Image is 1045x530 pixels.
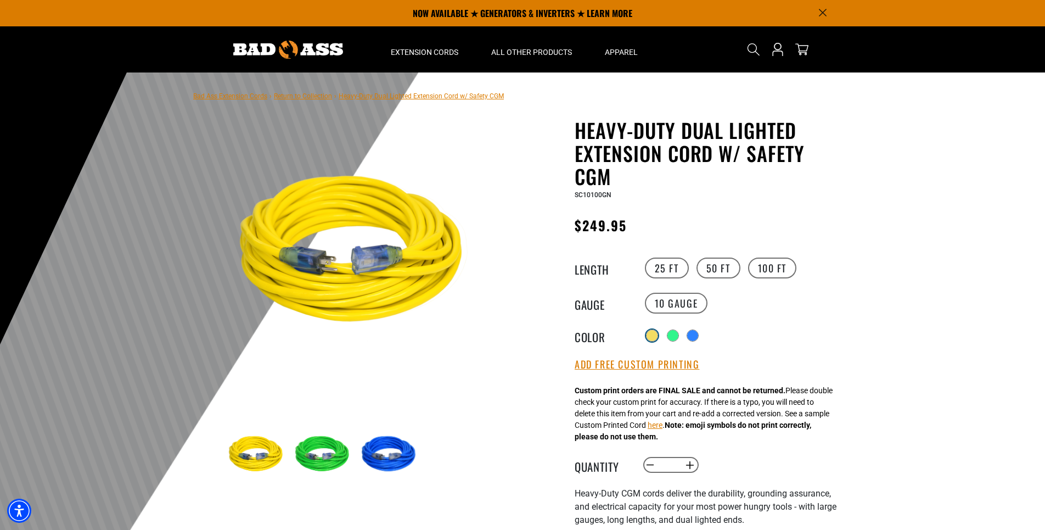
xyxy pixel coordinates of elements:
legend: Gauge [575,296,630,310]
label: Quantity [575,458,630,472]
span: › [334,92,336,100]
label: 25 FT [645,258,689,278]
span: $249.95 [575,215,627,235]
img: green [292,423,356,487]
legend: Color [575,328,630,343]
button: Add Free Custom Printing [575,359,699,371]
span: Heavy-Duty CGM cords deliver the durability, grounding assurance, and electrical capacity for you... [575,488,836,525]
span: SC10100GN [575,191,611,199]
a: Open this option [769,26,786,72]
nav: breadcrumbs [193,89,504,102]
div: Please double check your custom print for accuracy. If there is a typo, you will need to delete t... [575,385,833,443]
label: 10 Gauge [645,293,708,314]
h1: Heavy-Duty Dual Lighted Extension Cord w/ Safety CGM [575,119,844,188]
summary: Extension Cords [374,26,475,72]
a: cart [793,43,811,56]
img: Bad Ass Extension Cords [233,41,343,59]
summary: All Other Products [475,26,588,72]
a: Return to Collection [274,92,332,100]
span: Extension Cords [391,47,458,57]
span: Heavy-Duty Dual Lighted Extension Cord w/ Safety CGM [339,92,504,100]
label: 50 FT [696,258,740,278]
span: Apparel [605,47,638,57]
legend: Length [575,261,630,275]
strong: Custom print orders are FINAL SALE and cannot be returned. [575,386,785,395]
button: here [648,420,662,431]
summary: Apparel [588,26,654,72]
div: Accessibility Menu [7,499,31,523]
img: blue [358,423,422,487]
summary: Search [745,41,762,58]
img: yellow [226,121,490,386]
span: › [269,92,272,100]
strong: Note: emoji symbols do not print correctly, please do not use them. [575,421,811,441]
label: 100 FT [748,258,797,278]
img: yellow [226,423,289,487]
a: Bad Ass Extension Cords [193,92,267,100]
span: All Other Products [491,47,572,57]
